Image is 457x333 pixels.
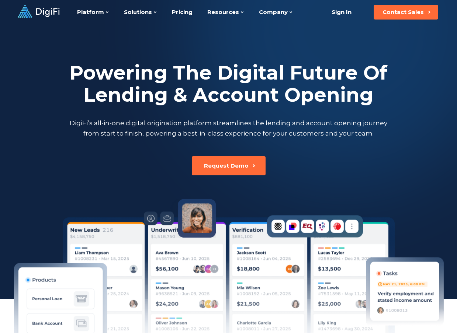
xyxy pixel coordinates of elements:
div: Request Demo [204,162,249,169]
a: Sign In [322,5,360,20]
h2: Powering The Digital Future Of Lending & Account Opening [68,62,389,106]
button: Contact Sales [374,5,438,20]
button: Request Demo [192,156,266,175]
div: Contact Sales [382,8,424,16]
p: DigiFi’s all-in-one digital origination platform streamlines the lending and account opening jour... [68,118,389,139]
